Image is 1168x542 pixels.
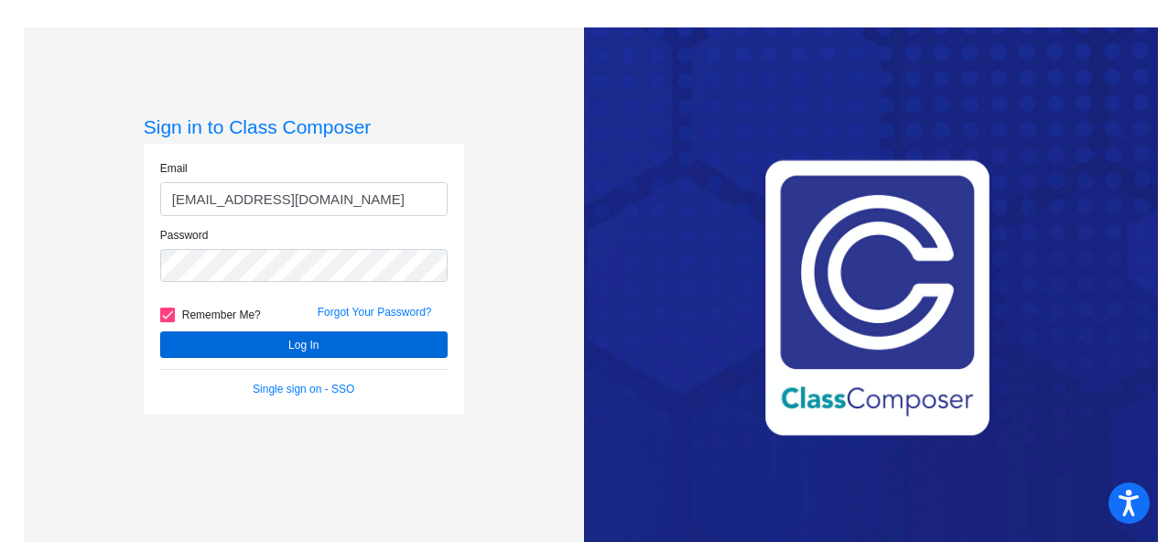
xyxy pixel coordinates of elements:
span: Remember Me? [182,304,261,326]
a: Forgot Your Password? [318,306,432,319]
h3: Sign in to Class Composer [144,115,464,138]
label: Password [160,227,209,244]
label: Email [160,160,188,177]
button: Log In [160,331,448,358]
a: Single sign on - SSO [253,383,354,396]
